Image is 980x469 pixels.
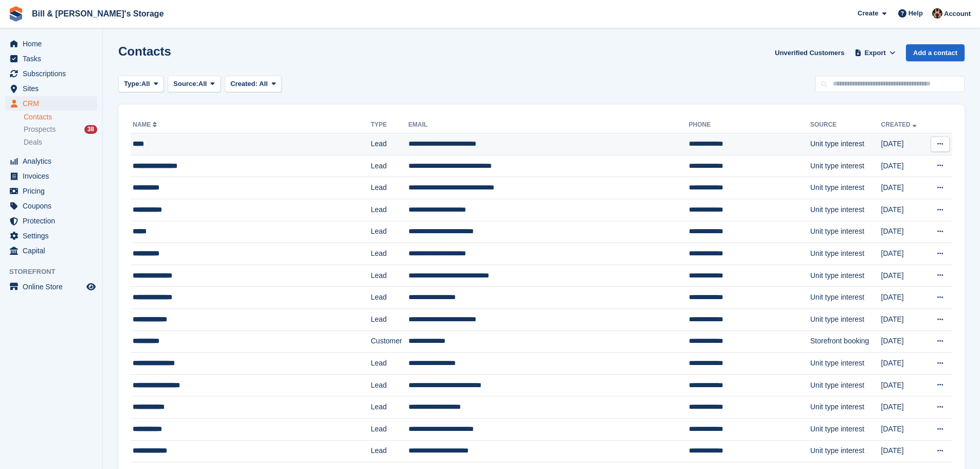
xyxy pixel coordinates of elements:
img: stora-icon-8386f47178a22dfd0bd8f6a31ec36ba5ce8667c1dd55bd0f319d3a0aa187defe.svg [8,6,24,22]
td: [DATE] [881,374,926,396]
span: Export [865,48,886,58]
td: Lead [371,221,408,243]
td: Unit type interest [810,440,881,462]
th: Source [810,117,881,133]
span: All [199,79,207,89]
div: 38 [84,125,97,134]
a: Prospects 38 [24,124,97,135]
a: Contacts [24,112,97,122]
td: Storefront booking [810,331,881,353]
span: Settings [23,229,84,243]
span: Type: [124,79,141,89]
td: [DATE] [881,155,926,177]
span: Capital [23,244,84,258]
a: Preview store [85,281,97,293]
span: Storefront [9,267,102,277]
td: [DATE] [881,177,926,199]
td: Unit type interest [810,243,881,265]
h1: Contacts [118,44,171,58]
a: Created [881,121,919,128]
a: menu [5,229,97,243]
td: Lead [371,177,408,199]
td: Unit type interest [810,396,881,419]
button: Export [852,44,898,61]
span: Tasks [23,51,84,66]
td: [DATE] [881,308,926,331]
td: Unit type interest [810,133,881,155]
span: All [259,80,268,88]
td: Lead [371,243,408,265]
td: [DATE] [881,287,926,309]
td: Unit type interest [810,155,881,177]
td: Unit type interest [810,221,881,243]
img: Jack Bottesch [932,8,942,19]
span: Deals [24,137,42,147]
a: menu [5,184,97,198]
a: Name [133,121,159,128]
td: Unit type interest [810,177,881,199]
th: Type [371,117,408,133]
td: Customer [371,331,408,353]
span: CRM [23,96,84,111]
a: menu [5,154,97,168]
span: Invoices [23,169,84,183]
td: [DATE] [881,243,926,265]
td: Lead [371,374,408,396]
a: menu [5,199,97,213]
td: [DATE] [881,331,926,353]
td: Lead [371,265,408,287]
button: Type: All [118,76,164,93]
button: Created: All [225,76,281,93]
td: Unit type interest [810,353,881,375]
button: Source: All [168,76,221,93]
span: All [141,79,150,89]
td: [DATE] [881,353,926,375]
span: Created: [230,80,258,88]
a: Bill & [PERSON_NAME]'s Storage [28,5,168,22]
a: menu [5,37,97,51]
td: Unit type interest [810,199,881,221]
a: menu [5,214,97,228]
td: Lead [371,396,408,419]
a: Add a contact [906,44,965,61]
td: [DATE] [881,418,926,440]
span: Subscriptions [23,66,84,81]
td: Unit type interest [810,265,881,287]
span: Account [944,9,971,19]
td: Lead [371,287,408,309]
td: Unit type interest [810,374,881,396]
span: Create [858,8,878,19]
span: Protection [23,214,84,228]
td: Lead [371,418,408,440]
td: Lead [371,155,408,177]
td: [DATE] [881,396,926,419]
td: [DATE] [881,265,926,287]
td: [DATE] [881,199,926,221]
a: menu [5,51,97,66]
td: Unit type interest [810,308,881,331]
td: [DATE] [881,133,926,155]
td: [DATE] [881,440,926,462]
td: Unit type interest [810,418,881,440]
span: Help [908,8,923,19]
span: Online Store [23,280,84,294]
th: Phone [689,117,810,133]
a: menu [5,66,97,81]
a: menu [5,96,97,111]
span: Coupons [23,199,84,213]
a: menu [5,81,97,96]
span: Sites [23,81,84,96]
td: Lead [371,199,408,221]
span: Pricing [23,184,84,198]
span: Analytics [23,154,84,168]
td: Lead [371,353,408,375]
a: Deals [24,137,97,148]
td: Lead [371,133,408,155]
td: Lead [371,440,408,462]
td: [DATE] [881,221,926,243]
span: Prospects [24,125,56,134]
a: menu [5,169,97,183]
td: Unit type interest [810,287,881,309]
td: Lead [371,308,408,331]
span: Source: [173,79,198,89]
